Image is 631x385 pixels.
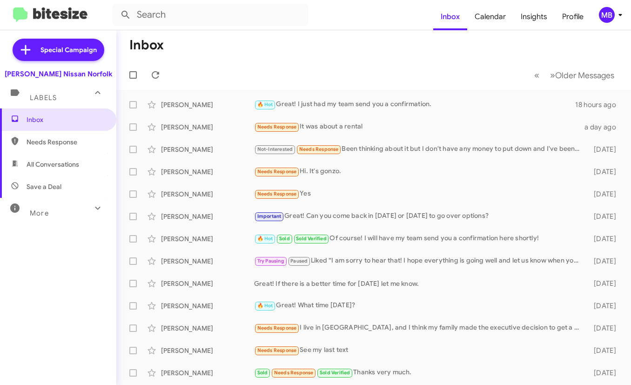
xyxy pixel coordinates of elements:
a: Profile [555,3,591,30]
span: Needs Response [257,124,297,130]
div: [PERSON_NAME] [161,167,254,176]
div: Great! I just had my team send you a confirmation. [254,99,575,110]
span: Inbox [27,115,106,124]
div: Great! Can you come back in [DATE] or [DATE] to go over options? [254,211,584,222]
div: [PERSON_NAME] [161,301,254,311]
button: Previous [529,66,545,85]
div: [DATE] [584,212,624,221]
div: [PERSON_NAME] [161,189,254,199]
span: Save a Deal [27,182,61,191]
div: [DATE] [584,257,624,266]
div: [DATE] [584,301,624,311]
span: Older Messages [555,70,614,81]
span: 🔥 Hot [257,101,273,108]
span: More [30,209,49,217]
span: Needs Response [27,137,106,147]
a: Calendar [467,3,513,30]
div: a day ago [584,122,624,132]
input: Search [113,4,308,26]
span: Sold [257,370,268,376]
div: [DATE] [584,346,624,355]
div: See my last text [254,345,584,356]
span: Try Pausing [257,258,284,264]
div: Great! If there is a better time for [DATE] let me know. [254,279,584,288]
div: Liked “I am sorry to hear that! I hope everything is going well and let us know when you are read... [254,256,584,266]
div: Yes [254,189,584,199]
div: Great! What time [DATE]? [254,300,584,311]
div: [DATE] [584,189,624,199]
div: [PERSON_NAME] [161,257,254,266]
div: [PERSON_NAME] [161,279,254,288]
div: [DATE] [584,234,624,243]
div: I live in [GEOGRAPHIC_DATA], and I think my family made the executive decision to get a hybrid hi... [254,323,584,333]
span: Sold [279,236,290,242]
button: Next [544,66,620,85]
div: Of course! I will have my team send you a confirmation here shortly! [254,233,584,244]
a: Inbox [433,3,467,30]
span: Needs Response [257,191,297,197]
div: It was about a rental [254,122,584,132]
span: 🔥 Hot [257,303,273,309]
span: Needs Response [257,169,297,175]
span: Sold Verified [296,236,327,242]
span: Important [257,213,282,219]
div: Thanks very much. [254,367,584,378]
span: Labels [30,94,57,102]
span: Needs Response [257,325,297,331]
button: MB [591,7,621,23]
div: [DATE] [584,368,624,378]
span: Needs Response [257,347,297,353]
h1: Inbox [129,38,164,53]
div: MB [599,7,615,23]
div: [PERSON_NAME] [161,234,254,243]
span: » [550,69,555,81]
div: [PERSON_NAME] Nissan Norfolk [5,69,112,79]
div: [PERSON_NAME] [161,100,254,109]
a: Insights [513,3,555,30]
span: « [534,69,539,81]
div: [PERSON_NAME] [161,324,254,333]
span: Paused [290,258,308,264]
div: [DATE] [584,279,624,288]
div: [DATE] [584,324,624,333]
span: All Conversations [27,160,79,169]
span: Sold Verified [320,370,350,376]
div: [PERSON_NAME] [161,368,254,378]
div: [PERSON_NAME] [161,145,254,154]
nav: Page navigation example [529,66,620,85]
div: [DATE] [584,167,624,176]
span: Not-Interested [257,146,293,152]
span: 🔥 Hot [257,236,273,242]
div: [DATE] [584,145,624,154]
div: 18 hours ago [575,100,624,109]
div: Been thinking about it but I don't have any money to put down and I've been working on my credit ... [254,144,584,155]
span: Needs Response [274,370,314,376]
div: [PERSON_NAME] [161,346,254,355]
div: Hi. It's gonzo. [254,166,584,177]
div: [PERSON_NAME] [161,122,254,132]
div: [PERSON_NAME] [161,212,254,221]
span: Needs Response [299,146,339,152]
span: Special Campaign [40,45,97,54]
a: Special Campaign [13,39,104,61]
